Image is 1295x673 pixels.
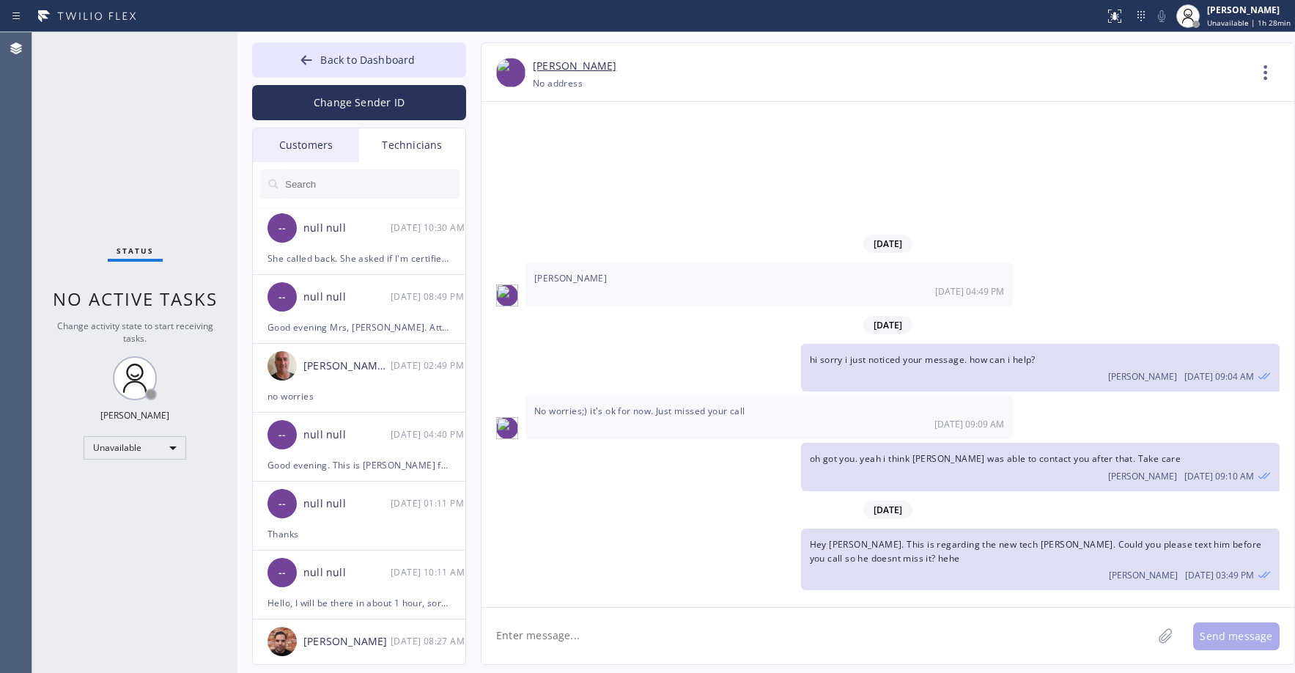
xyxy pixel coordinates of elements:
[320,53,415,67] span: Back to Dashboard
[534,405,745,417] span: No worries;) it's ok for now. Just missed your call
[1108,470,1177,482] span: [PERSON_NAME]
[278,564,286,581] span: --
[284,169,460,199] input: Search
[253,128,359,162] div: Customers
[303,358,391,375] div: [PERSON_NAME] Eranosyan
[268,595,451,611] div: Hello, I will be there in about 1 hour, sorry for the wait.
[534,272,607,284] span: [PERSON_NAME]
[303,289,391,306] div: null null
[525,395,1013,439] div: 05/24/2024 8:09 AM
[100,409,169,422] div: [PERSON_NAME]
[496,58,525,87] img: 9d646f4bfb2b9747448d1bc39e6ca971.jpeg
[268,526,451,543] div: Thanks
[1207,4,1291,16] div: [PERSON_NAME]
[57,320,213,345] span: Change activity state to start receiving tasks.
[391,564,467,581] div: 01/14/2025 9:11 AM
[303,564,391,581] div: null null
[525,262,1013,306] div: 05/23/2024 8:49 AM
[935,285,1004,298] span: [DATE] 04:49 PM
[391,633,467,650] div: 12/06/2024 8:27 AM
[1193,622,1280,650] button: Send message
[268,388,451,405] div: no worries
[268,351,297,380] img: 538c64125ca06044fbadbd2da3dc4cf8.jpg
[810,353,1036,366] span: hi sorry i just noticed your message. how can i help?
[810,538,1262,564] span: Hey [PERSON_NAME]. This is regarding the new tech [PERSON_NAME]. Could you please text him before...
[391,426,467,443] div: 02/15/2025 9:40 AM
[934,418,1004,430] span: [DATE] 09:09 AM
[268,319,451,336] div: Good evening Mrs, [PERSON_NAME]. Attached is the proposal for the washer machine. If you agree pl...
[801,344,1280,391] div: 05/24/2024 8:04 AM
[496,284,518,306] img: 9d646f4bfb2b9747448d1bc39e6ca971.jpeg
[801,443,1280,490] div: 05/24/2024 8:10 AM
[391,288,467,305] div: 10/14/2025 9:49 AM
[359,128,465,162] div: Technicians
[1108,370,1177,383] span: [PERSON_NAME]
[1185,569,1254,581] span: [DATE] 03:49 PM
[1151,6,1172,26] button: Mute
[303,496,391,512] div: null null
[278,427,286,444] span: --
[268,627,297,656] img: 204d40141910a759c14f6df764f62ceb.jpg
[117,246,154,256] span: Status
[1207,18,1291,28] span: Unavailable | 1h 28min
[810,452,1181,465] span: oh got you. yeah i think [PERSON_NAME] was able to contact you after that. Take care
[801,529,1280,590] div: 05/28/2024 8:49 AM
[84,436,186,460] div: Unavailable
[303,220,391,237] div: null null
[1184,370,1254,383] span: [DATE] 09:04 AM
[53,287,218,311] span: No active tasks
[1109,569,1178,581] span: [PERSON_NAME]
[303,633,391,650] div: [PERSON_NAME]
[533,75,583,92] div: No address
[863,501,912,519] span: [DATE]
[278,496,286,512] span: --
[863,316,912,334] span: [DATE]
[391,219,467,236] div: 10/14/2025 9:30 AM
[252,85,466,120] button: Change Sender ID
[863,235,912,253] span: [DATE]
[278,220,286,237] span: --
[391,495,467,512] div: 01/23/2025 9:11 AM
[303,427,391,444] div: null null
[268,457,451,474] div: Good evening. This is [PERSON_NAME] from home appliance repair, I received spare parts for your d...
[278,289,286,306] span: --
[1184,470,1254,482] span: [DATE] 09:10 AM
[533,58,616,75] a: [PERSON_NAME]
[391,357,467,374] div: 02/18/2025 9:49 AM
[496,417,518,439] img: 9d646f4bfb2b9747448d1bc39e6ca971.jpeg
[252,43,466,78] button: Back to Dashboard
[268,250,451,267] div: She called back. She asked if I'm certified by GE. I said I'm EPA certified. I trained to work on...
